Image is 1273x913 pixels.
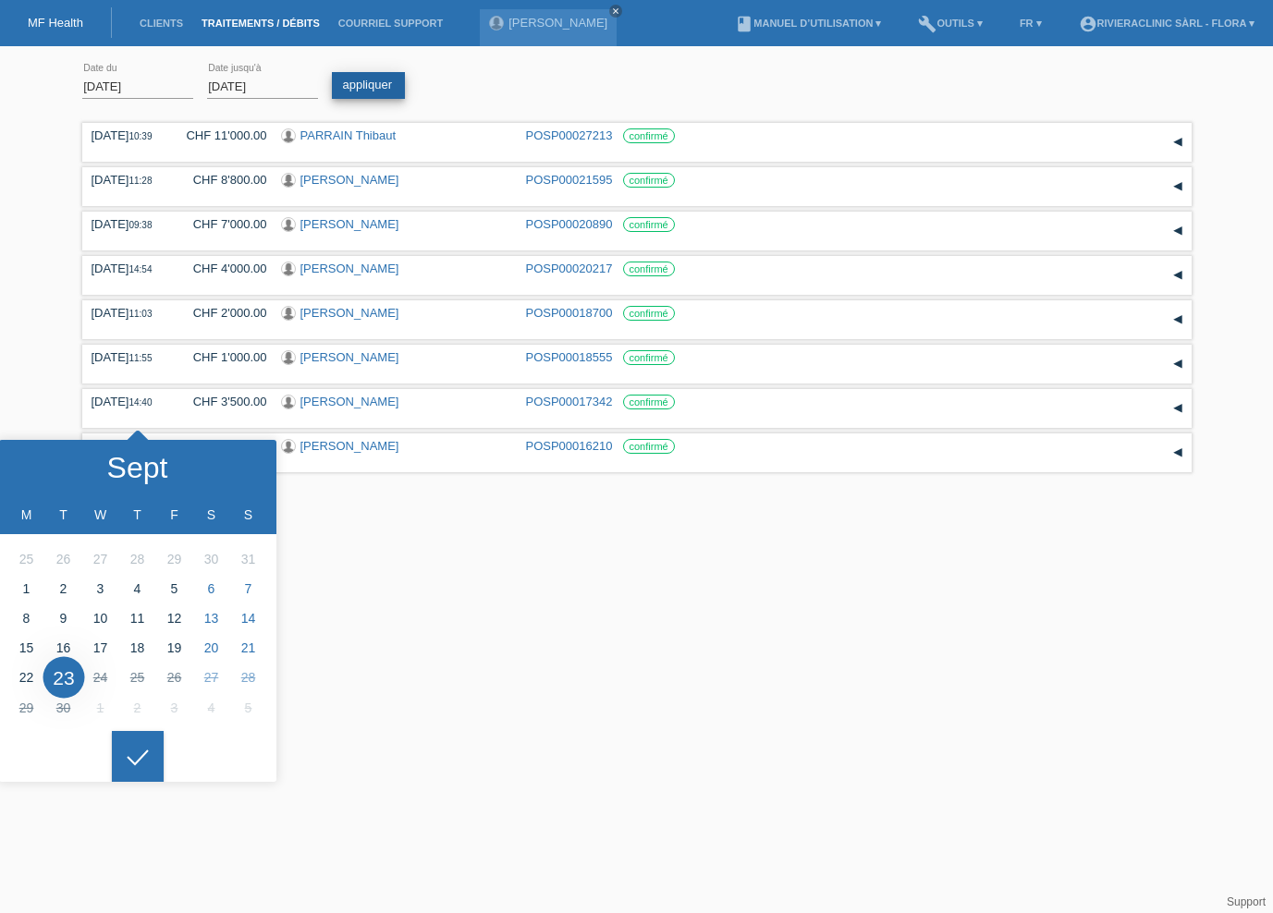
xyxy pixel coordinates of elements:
[92,128,165,142] div: [DATE]
[526,306,613,320] a: POSP00018700
[1164,173,1192,201] div: étendre/coller
[300,128,397,142] a: PARRAIN Thibaut
[1164,217,1192,245] div: étendre/coller
[526,395,613,408] a: POSP00017342
[526,217,613,231] a: POSP00020890
[92,173,165,187] div: [DATE]
[179,173,267,187] div: CHF 8'800.00
[129,353,152,363] span: 11:55
[1010,18,1051,29] a: FR ▾
[92,350,165,364] div: [DATE]
[1164,350,1192,378] div: étendre/coller
[92,262,165,275] div: [DATE]
[179,128,267,142] div: CHF 11'000.00
[1079,15,1097,33] i: account_circle
[1227,895,1266,908] a: Support
[1070,18,1264,29] a: account_circleRIVIERAclinic Sàrl - Flora ▾
[28,16,83,30] a: MF Health
[526,173,613,187] a: POSP00021595
[300,217,399,231] a: [PERSON_NAME]
[526,439,613,453] a: POSP00016210
[129,264,152,274] span: 14:54
[130,18,192,29] a: Clients
[623,350,675,365] label: confirmé
[909,18,991,29] a: buildOutils ▾
[623,128,675,143] label: confirmé
[609,5,622,18] a: close
[179,306,267,320] div: CHF 2'000.00
[300,173,399,187] a: [PERSON_NAME]
[1164,439,1192,467] div: étendre/coller
[1164,306,1192,334] div: étendre/coller
[623,395,675,409] label: confirmé
[300,262,399,275] a: [PERSON_NAME]
[623,439,675,454] label: confirmé
[129,131,152,141] span: 10:39
[611,6,620,16] i: close
[129,176,152,186] span: 11:28
[1164,128,1192,156] div: étendre/coller
[300,350,399,364] a: [PERSON_NAME]
[332,72,406,99] a: appliquer
[623,173,675,188] label: confirmé
[918,15,936,33] i: build
[179,395,267,408] div: CHF 3'500.00
[300,439,399,453] a: [PERSON_NAME]
[107,453,168,482] div: Sept
[300,306,399,320] a: [PERSON_NAME]
[508,16,607,30] a: [PERSON_NAME]
[526,262,613,275] a: POSP00020217
[179,262,267,275] div: CHF 4'000.00
[726,18,890,29] a: bookManuel d’utilisation ▾
[735,15,753,33] i: book
[129,309,152,319] span: 11:03
[92,306,165,320] div: [DATE]
[329,18,452,29] a: Courriel Support
[179,350,267,364] div: CHF 1'000.00
[1164,395,1192,422] div: étendre/coller
[129,220,152,230] span: 09:38
[623,306,675,321] label: confirmé
[623,217,675,232] label: confirmé
[92,217,165,231] div: [DATE]
[92,395,165,408] div: [DATE]
[526,128,613,142] a: POSP00027213
[623,262,675,276] label: confirmé
[526,350,613,364] a: POSP00018555
[1164,262,1192,289] div: étendre/coller
[179,217,267,231] div: CHF 7'000.00
[192,18,329,29] a: Traitements / débits
[300,395,399,408] a: [PERSON_NAME]
[129,397,152,408] span: 14:40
